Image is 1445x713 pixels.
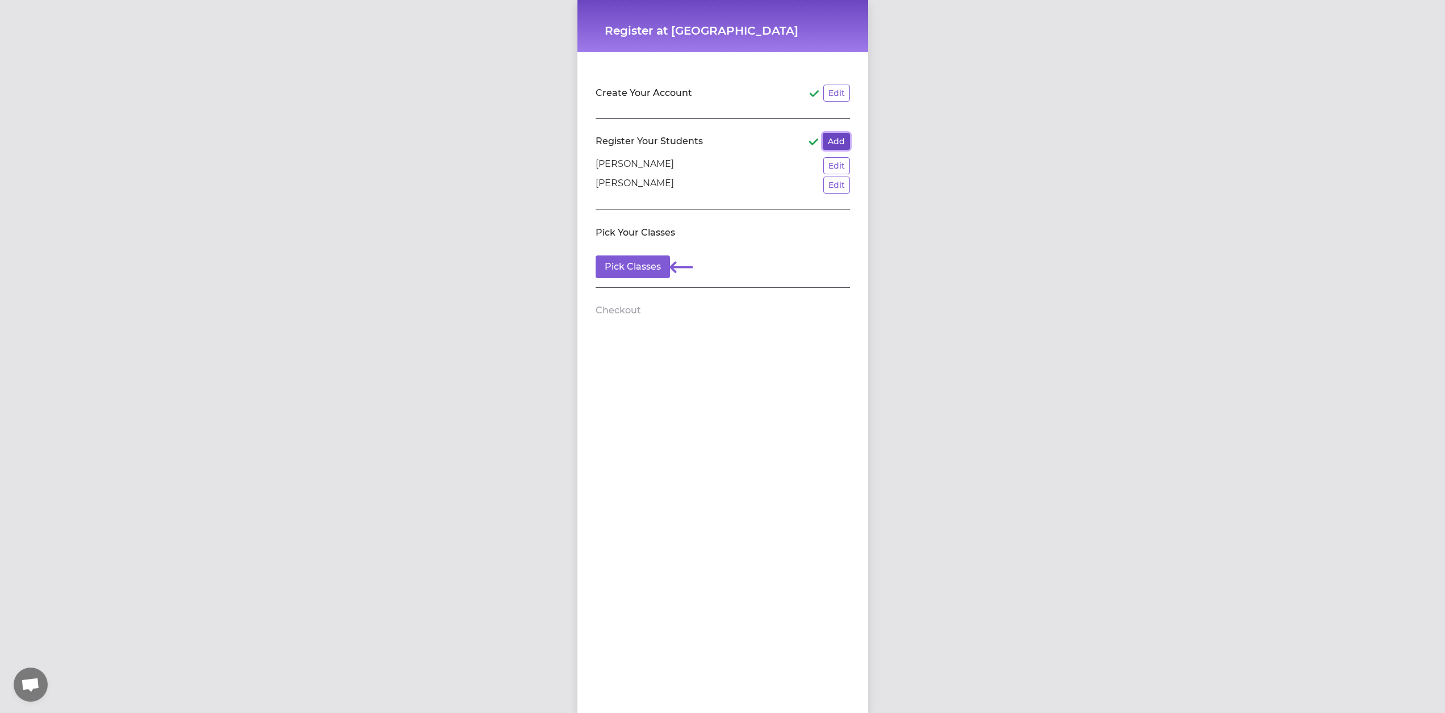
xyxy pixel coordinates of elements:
[823,177,850,194] button: Edit
[596,255,670,278] button: Pick Classes
[823,85,850,102] button: Edit
[596,86,692,100] h2: Create Your Account
[596,304,641,317] h2: Checkout
[605,23,841,39] h1: Register at [GEOGRAPHIC_DATA]
[596,157,674,174] p: [PERSON_NAME]
[596,226,675,240] h2: Pick Your Classes
[823,157,850,174] button: Edit
[823,133,850,150] button: Add
[596,177,674,194] p: [PERSON_NAME]
[596,135,703,148] h2: Register Your Students
[14,668,48,702] a: Open chat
